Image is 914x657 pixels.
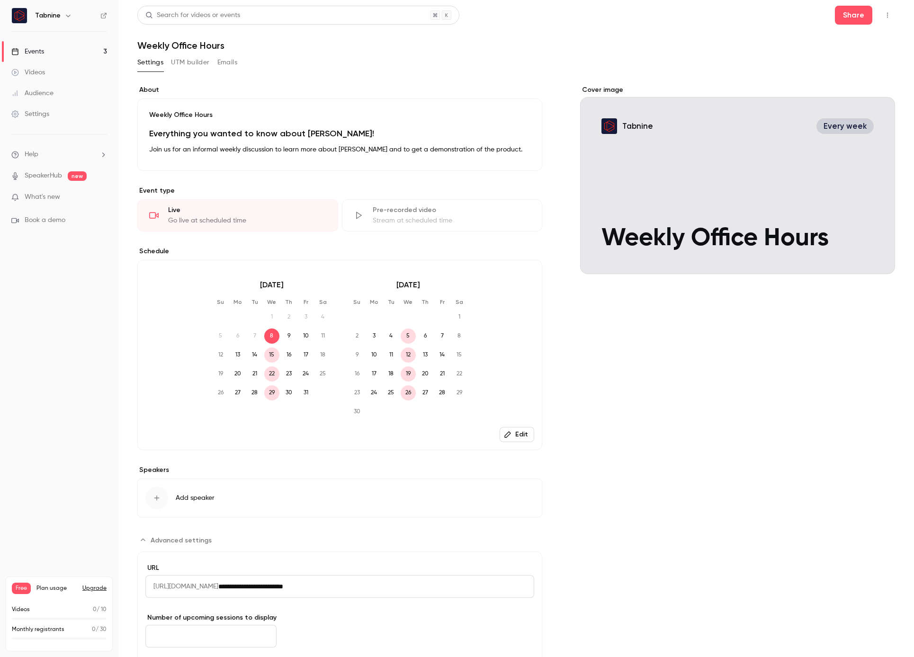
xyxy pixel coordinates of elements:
[151,535,212,545] span: Advanced settings
[367,347,382,363] span: 10
[298,328,314,344] span: 10
[367,298,382,306] p: Mo
[264,298,279,306] p: We
[230,328,245,344] span: 6
[168,205,326,215] div: Live
[137,85,542,95] label: About
[580,85,895,95] label: Cover image
[145,613,277,622] label: Number of upcoming sessions to display
[298,298,314,306] p: Fr
[281,366,296,382] span: 23
[145,563,534,573] label: URL
[36,585,77,592] span: Plan usage
[500,427,534,442] button: Edit
[12,625,64,634] p: Monthly registrants
[92,625,107,634] p: / 30
[213,279,331,291] p: [DATE]
[384,298,399,306] p: Tu
[213,366,228,382] span: 19
[145,575,218,598] span: [URL][DOMAIN_NAME]
[11,47,44,56] div: Events
[384,385,399,400] span: 25
[137,465,542,475] label: Speakers
[12,605,30,614] p: Videos
[12,583,31,594] span: Free
[149,128,374,139] strong: Everything you wanted to know about [PERSON_NAME]!
[349,385,365,400] span: 23
[145,10,240,20] div: Search for videos or events
[452,347,467,363] span: 15
[213,385,228,400] span: 26
[281,298,296,306] p: Th
[418,385,433,400] span: 27
[281,385,296,400] span: 30
[452,298,467,306] p: Sa
[11,89,54,98] div: Audience
[435,347,450,363] span: 14
[11,68,45,77] div: Videos
[452,328,467,344] span: 8
[230,347,245,363] span: 13
[230,298,245,306] p: Mo
[435,385,450,400] span: 28
[11,150,107,160] li: help-dropdown-opener
[137,479,542,517] button: Add speaker
[384,347,399,363] span: 11
[281,347,296,363] span: 16
[25,215,65,225] span: Book a demo
[835,6,872,25] button: Share
[137,186,542,195] p: Event type
[247,347,262,363] span: 14
[298,310,314,325] span: 3
[11,109,49,119] div: Settings
[580,85,895,274] section: Cover image
[315,310,331,325] span: 4
[401,328,416,344] span: 5
[367,385,382,400] span: 24
[315,366,331,382] span: 25
[247,328,262,344] span: 7
[230,385,245,400] span: 27
[435,366,450,382] span: 21
[349,279,467,291] p: [DATE]
[452,366,467,382] span: 22
[349,404,365,419] span: 30
[367,366,382,382] span: 17
[264,328,279,344] span: 8
[137,199,338,231] div: LiveGo live at scheduled time
[82,585,107,592] button: Upgrade
[315,328,331,344] span: 11
[384,366,399,382] span: 18
[247,298,262,306] p: Tu
[176,493,215,503] span: Add speaker
[452,310,467,325] span: 1
[418,328,433,344] span: 6
[264,347,279,363] span: 15
[315,347,331,363] span: 18
[230,366,245,382] span: 20
[298,347,314,363] span: 17
[96,193,107,202] iframe: Noticeable Trigger
[435,298,450,306] p: Fr
[418,298,433,306] p: Th
[298,385,314,400] span: 31
[418,347,433,363] span: 13
[137,40,895,51] h1: Weekly Office Hours
[373,205,531,215] div: Pre-recorded video
[342,199,543,231] div: Pre-recorded videoStream at scheduled time
[25,171,62,181] a: SpeakerHub
[384,328,399,344] span: 4
[452,385,467,400] span: 29
[247,385,262,400] span: 28
[435,328,450,344] span: 7
[213,298,228,306] p: Su
[264,385,279,400] span: 29
[137,533,217,548] button: Advanced settings
[349,328,365,344] span: 2
[92,627,96,632] span: 0
[298,366,314,382] span: 24
[137,55,163,70] button: Settings
[25,150,38,160] span: Help
[93,605,107,614] p: / 10
[247,366,262,382] span: 21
